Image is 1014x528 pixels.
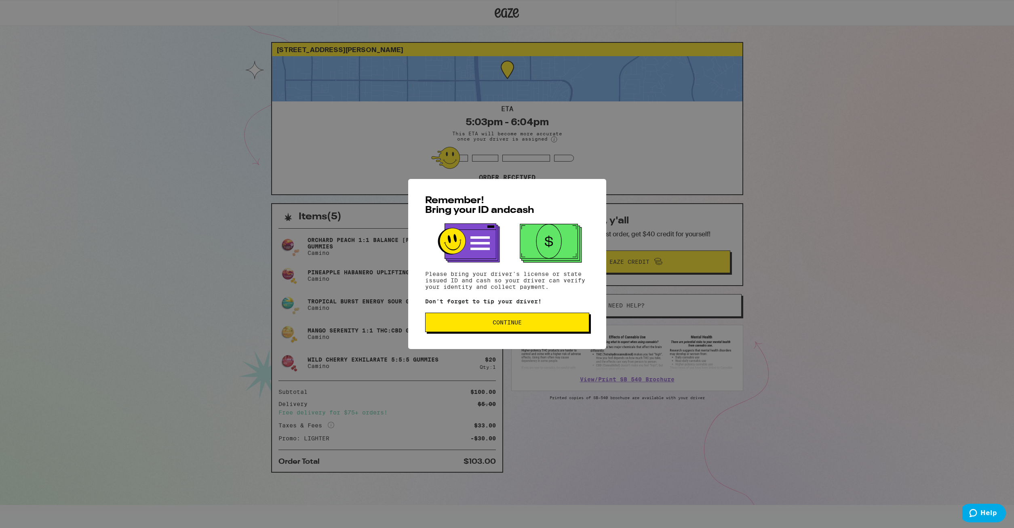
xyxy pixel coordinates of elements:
[962,504,1006,524] iframe: Opens a widget where you can find more information
[425,313,589,332] button: Continue
[425,298,589,305] p: Don't forget to tip your driver!
[493,320,522,325] span: Continue
[425,271,589,290] p: Please bring your driver's license or state issued ID and cash so your driver can verify your ide...
[425,196,534,215] span: Remember! Bring your ID and cash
